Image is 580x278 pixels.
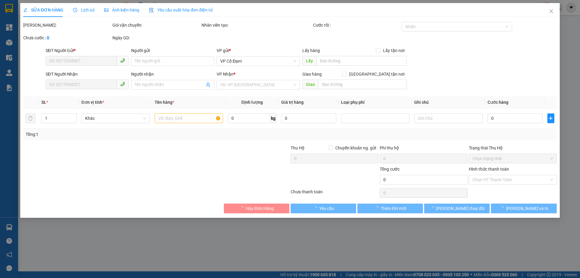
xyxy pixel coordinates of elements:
div: Gói vận chuyển: [112,22,200,28]
div: Cước rồi : [313,22,401,28]
span: Hủy Đơn Hàng [246,205,274,212]
span: loading [430,206,436,210]
span: [PERSON_NAME] và In [506,205,548,212]
div: Tổng: 1 [26,131,224,138]
span: Thêm ĐH mới [381,205,406,212]
div: SĐT Người Gửi [46,47,129,54]
span: Giao hàng [302,72,322,77]
div: Chưa thanh toán [290,188,379,199]
span: picture [104,8,108,12]
span: Tổng cước [380,167,400,172]
span: Tên hàng [155,100,174,105]
button: plus [547,113,554,123]
button: [PERSON_NAME] và In [491,204,557,213]
span: [PERSON_NAME] thay đổi [436,205,485,212]
span: [GEOGRAPHIC_DATA] tận nơi [347,71,407,77]
input: Dọc đường [318,80,407,89]
span: edit [23,8,27,12]
div: Ngày GD: [112,34,200,41]
span: VP Cổ Đạm [221,57,296,66]
span: Yêu cầu xuất hóa đơn điện tử [149,8,213,12]
span: Yêu cầu [319,205,334,212]
span: SL [42,100,47,105]
button: delete [26,113,35,123]
span: VP Nhận [217,72,234,77]
span: clock-circle [73,8,77,12]
label: Hình thức thanh toán [469,167,509,172]
div: [PERSON_NAME]: [23,22,111,28]
span: loading [239,206,246,210]
div: Trạng thái Thu Hộ [469,145,557,151]
input: VD: Bàn, Ghế [155,113,223,123]
span: close [549,9,554,14]
th: Loại phụ phí [339,96,412,108]
span: Cước hàng [488,100,508,105]
span: Lịch sử [73,8,95,12]
div: Chưa cước : [23,34,111,41]
span: Khác [85,114,146,123]
span: Thu Hộ [291,146,304,150]
span: Lấy tận nơi [381,47,407,54]
span: Định lượng [241,100,263,105]
button: Hủy Đơn Hàng [224,204,289,213]
th: Ghi chú [412,96,485,108]
b: 0 [47,35,49,40]
span: SỬA ĐƠN HÀNG [23,8,63,12]
span: user-add [206,82,211,87]
div: Nhân viên tạo: [201,22,312,28]
img: icon [149,8,154,13]
button: Yêu cầu [291,204,356,213]
span: Giá trị hàng [281,100,304,105]
button: Close [543,3,560,20]
div: VP gửi [217,47,300,54]
span: loading [374,206,381,210]
span: Giao [302,80,318,89]
button: [PERSON_NAME] thay đổi [424,204,490,213]
span: Chuyển khoản ng. gửi [333,145,379,151]
span: phone [120,58,125,63]
span: loading [499,206,506,210]
span: loading [313,206,319,210]
div: Người gửi [131,47,214,54]
div: SĐT Người Nhận [46,71,129,77]
input: Dọc đường [316,56,407,66]
button: Thêm ĐH mới [357,204,423,213]
span: kg [270,113,276,123]
span: phone [120,82,125,87]
div: Phí thu hộ [380,145,468,154]
span: plus [548,116,554,121]
span: Chọn trạng thái [472,154,553,163]
span: Lấy [302,56,316,66]
input: Ghi Chú [414,113,483,123]
span: Lấy hàng [302,48,320,53]
span: Ảnh kiện hàng [104,8,139,12]
span: Đơn vị tính [82,100,104,105]
div: Người nhận [131,71,214,77]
